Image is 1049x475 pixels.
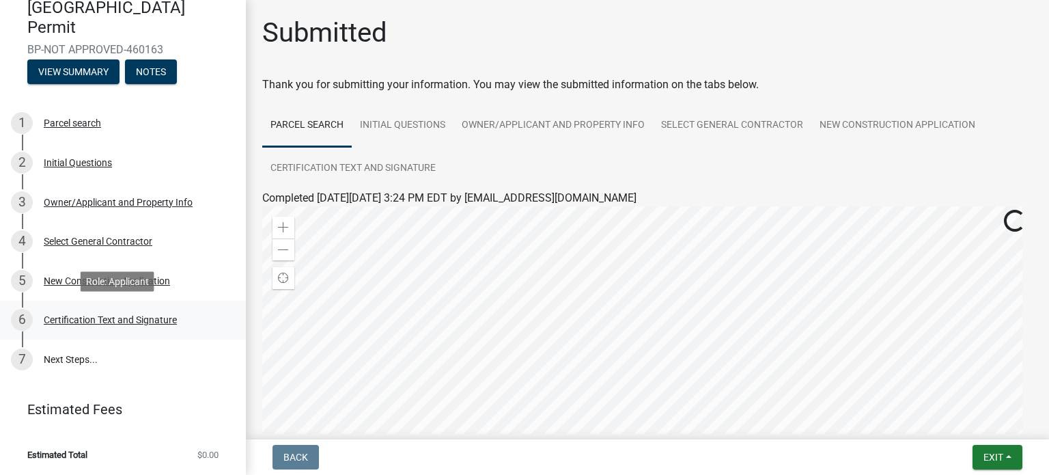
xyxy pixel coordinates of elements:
wm-modal-confirm: Notes [125,67,177,78]
h1: Submitted [262,16,387,49]
span: BP-NOT APPROVED-460163 [27,43,219,56]
div: Zoom out [272,239,294,260]
div: 4 [11,230,33,252]
div: Zoom in [272,217,294,239]
wm-modal-confirm: Summary [27,67,120,78]
button: Notes [125,59,177,84]
span: Completed [DATE][DATE] 3:24 PM EDT by [EMAIL_ADDRESS][DOMAIN_NAME] [262,191,637,204]
a: Estimated Fees [11,396,224,423]
div: 3 [11,191,33,213]
div: Owner/Applicant and Property Info [44,198,193,207]
div: Find my location [272,267,294,289]
a: Owner/Applicant and Property Info [453,104,653,148]
span: Exit [983,452,1003,463]
span: Estimated Total [27,450,87,459]
div: 2 [11,152,33,174]
a: Parcel search [262,104,352,148]
div: Thank you for submitting your information. You may view the submitted information on the tabs below. [262,77,1033,93]
div: 7 [11,349,33,370]
div: Role: Applicant [81,271,154,291]
div: Certification Text and Signature [44,315,177,325]
div: Parcel search [44,118,101,128]
a: Certification Text and Signature [262,147,444,191]
div: 5 [11,270,33,292]
button: Back [272,445,319,470]
div: 1 [11,112,33,134]
div: 6 [11,309,33,331]
span: Back [283,452,308,463]
a: New Construction Application [811,104,983,148]
div: Initial Questions [44,158,112,167]
a: Initial Questions [352,104,453,148]
button: Exit [973,445,1022,470]
span: $0.00 [197,450,219,459]
button: View Summary [27,59,120,84]
a: Select General Contractor [653,104,811,148]
div: New Construction Application [44,276,170,286]
div: Select General Contractor [44,236,152,246]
